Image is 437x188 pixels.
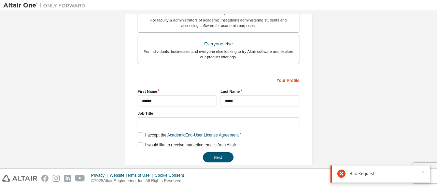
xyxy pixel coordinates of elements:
label: I would like to receive marketing emails from Altair [138,142,236,148]
button: Next [203,152,234,162]
label: Last Name [221,89,299,94]
div: Privacy [91,173,110,178]
label: First Name [138,89,216,94]
img: linkedin.svg [64,175,71,182]
label: Job Title [138,111,299,116]
label: I accept the [138,132,239,138]
img: instagram.svg [53,175,60,182]
div: For individuals, businesses and everyone else looking to try Altair software and explore our prod... [142,49,295,60]
div: Website Terms of Use [110,173,155,178]
div: Everyone else [142,39,295,49]
img: altair_logo.svg [2,175,37,182]
p: © 2025 Altair Engineering, Inc. All Rights Reserved. [91,178,188,184]
div: For faculty & administrators of academic institutions administering students and accessing softwa... [142,17,295,28]
a: Academic End-User License Agreement [167,133,239,138]
div: Cookie Consent [155,173,188,178]
img: youtube.svg [75,175,85,182]
img: facebook.svg [41,175,48,182]
img: Altair One [3,2,89,9]
div: Your Profile [138,74,299,85]
span: Bad Request [350,171,375,176]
